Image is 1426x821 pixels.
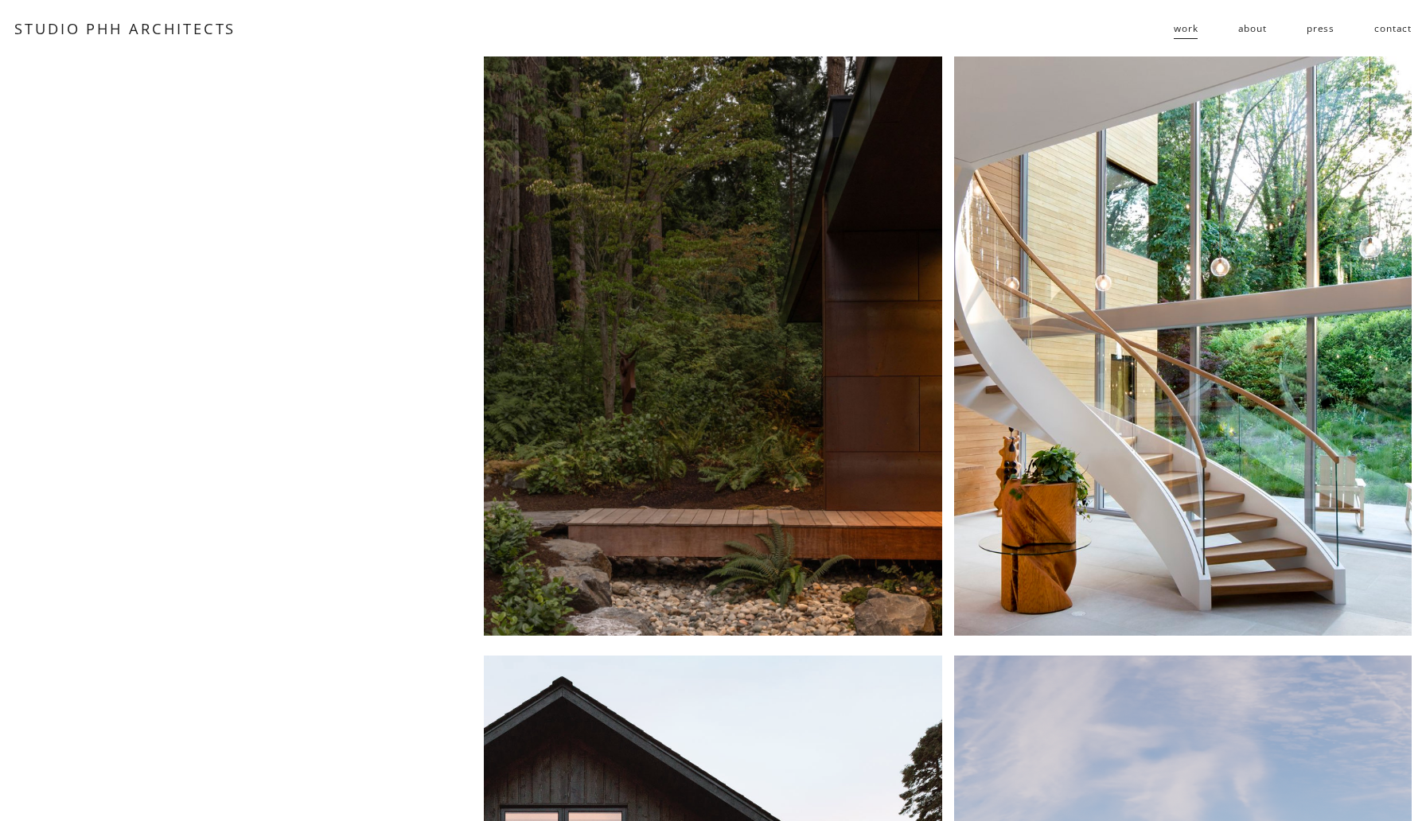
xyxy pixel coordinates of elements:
a: STUDIO PHH ARCHITECTS [14,18,236,38]
span: work [1174,17,1198,41]
a: about [1238,16,1267,41]
a: press [1307,16,1334,41]
a: folder dropdown [1174,16,1198,41]
a: contact [1374,16,1412,41]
